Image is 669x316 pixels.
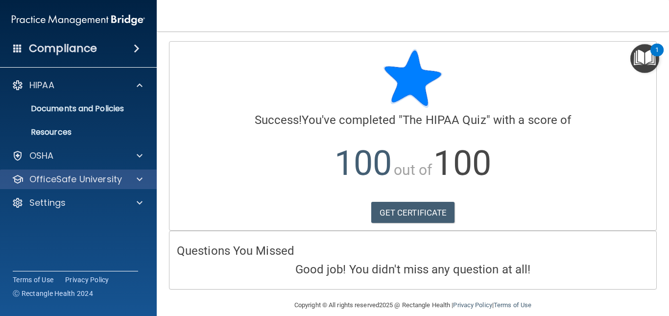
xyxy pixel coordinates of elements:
span: 100 [334,143,392,183]
img: PMB logo [12,10,145,30]
span: Success! [255,113,302,127]
p: Settings [29,197,66,209]
a: GET CERTIFICATE [371,202,455,223]
h4: You've completed " " with a score of [177,114,649,126]
a: Terms of Use [494,301,531,309]
img: blue-star-rounded.9d042014.png [383,49,442,108]
a: Privacy Policy [65,275,109,285]
span: 100 [433,143,491,183]
p: Resources [6,127,140,137]
a: Terms of Use [13,275,53,285]
p: HIPAA [29,79,54,91]
p: Documents and Policies [6,104,140,114]
p: OfficeSafe University [29,173,122,185]
h4: Good job! You didn't miss any question at all! [177,263,649,276]
a: Privacy Policy [453,301,492,309]
span: out of [394,161,432,178]
a: Settings [12,197,143,209]
h4: Questions You Missed [177,244,649,257]
a: OfficeSafe University [12,173,143,185]
span: The HIPAA Quiz [403,113,486,127]
p: OSHA [29,150,54,162]
div: 1 [655,50,659,63]
h4: Compliance [29,42,97,55]
a: OSHA [12,150,143,162]
a: HIPAA [12,79,143,91]
button: Open Resource Center, 1 new notification [630,44,659,73]
span: Ⓒ Rectangle Health 2024 [13,289,93,298]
